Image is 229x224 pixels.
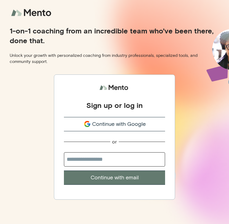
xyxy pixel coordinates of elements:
[64,117,165,131] button: Continue with Google
[92,120,146,128] span: Continue with Google
[99,82,130,93] img: logo.svg
[64,171,165,185] button: Continue with email
[10,26,219,45] p: 1-on-1 coaching from an incredible team who've been there, done that.
[11,5,53,21] img: logo
[112,139,117,145] div: or
[10,53,219,65] p: Unlock your growth with personalized coaching from industry professionals, specialized tools, and...
[86,101,143,110] div: Sign up or log in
